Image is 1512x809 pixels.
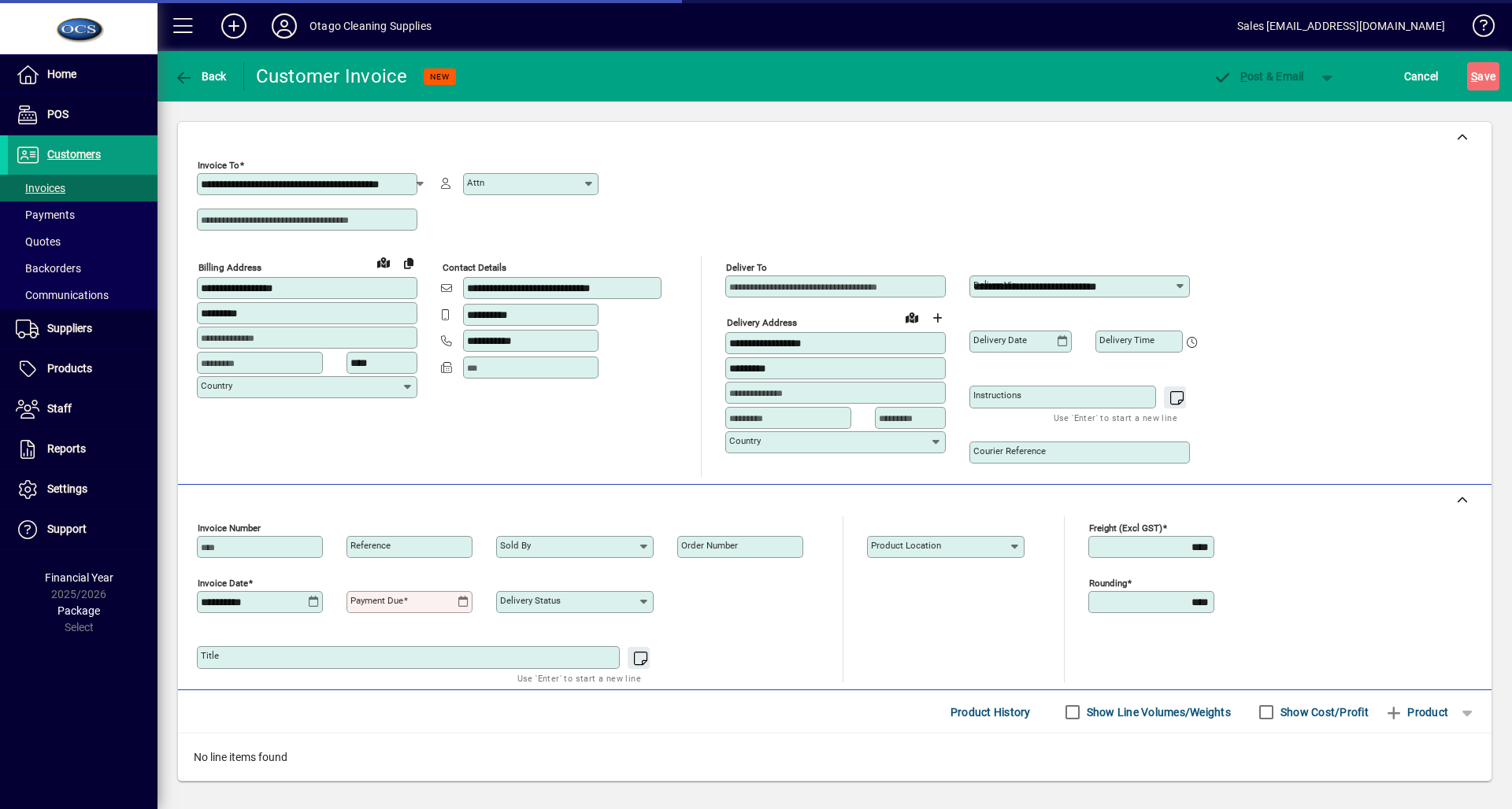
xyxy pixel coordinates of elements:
a: POS [8,95,157,135]
span: ave [1471,64,1495,89]
mat-label: Delivery date [973,334,1027,345]
div: Sales [EMAIL_ADDRESS][DOMAIN_NAME] [1237,13,1445,39]
a: Invoices [8,175,157,201]
span: Product History [951,700,1031,725]
mat-label: Invoice date [198,578,248,589]
mat-label: Reference [350,540,391,551]
span: Invoices [16,182,65,194]
a: Support [8,510,157,549]
a: Communications [8,282,157,308]
button: Save [1467,62,1499,91]
span: P [1240,70,1247,83]
a: Payments [8,201,157,228]
span: Financial Year [45,571,113,584]
mat-label: Order number [681,540,738,551]
a: Suppliers [8,309,157,349]
a: Reports [8,430,157,469]
span: Reports [47,442,86,455]
span: Customers [47,148,101,161]
mat-label: Freight (excl GST) [1089,523,1162,534]
button: Back [170,62,231,91]
mat-label: Instructions [973,390,1021,401]
mat-hint: Use 'Enter' to start a new line [1054,408,1177,427]
span: Back [174,70,227,83]
div: Otago Cleaning Supplies [309,13,432,39]
span: POS [47,108,69,120]
span: Products [47,362,92,375]
mat-label: Product location [871,540,941,551]
span: NEW [430,72,450,82]
a: View on map [899,305,925,330]
a: Knowledge Base [1461,3,1492,54]
a: Home [8,55,157,94]
span: S [1471,70,1477,83]
span: Cancel [1404,64,1439,89]
div: No line items found [178,733,1492,781]
mat-label: Rounding [1089,578,1127,589]
mat-label: Attn [467,177,484,188]
button: Profile [259,12,309,40]
span: Settings [47,482,87,495]
span: ost & Email [1213,70,1304,83]
a: View on map [371,249,396,275]
mat-label: Payment due [350,595,403,606]
label: Show Line Volumes/Weights [1084,704,1231,720]
mat-label: Sold by [500,540,531,551]
mat-label: Delivery time [1099,334,1154,345]
a: Products [8,349,157,389]
button: Cancel [1400,62,1443,91]
label: Show Cost/Profit [1277,704,1369,720]
span: Product [1384,700,1448,725]
mat-label: Courier Reference [973,445,1046,456]
a: Settings [8,470,157,509]
mat-label: Title [201,650,219,661]
a: Quotes [8,228,157,255]
a: Staff [8,390,157,429]
span: Home [47,68,76,80]
mat-label: Invoice number [198,523,261,534]
mat-label: Invoice To [198,160,239,171]
mat-label: Country [729,435,761,446]
span: Suppliers [47,322,92,334]
mat-hint: Use 'Enter' to start a new line [517,669,641,687]
a: Backorders [8,255,157,282]
mat-label: Deliver To [726,262,767,273]
span: Package [57,604,100,617]
span: Quotes [16,235,61,248]
mat-label: Deliver via [973,279,1017,290]
button: Copy to Delivery address [396,250,421,275]
mat-label: Country [201,380,232,391]
span: Communications [16,289,109,301]
button: Choose address [925,305,950,331]
mat-label: Delivery status [500,595,561,606]
button: Post & Email [1205,62,1312,91]
app-page-header-button: Back [157,62,244,91]
div: Customer Invoice [256,64,408,89]
button: Product [1377,698,1456,726]
span: Support [47,523,87,535]
span: Payments [16,209,75,221]
span: Staff [47,402,72,415]
span: Backorders [16,262,81,275]
button: Add [209,12,259,40]
button: Product History [944,698,1037,726]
